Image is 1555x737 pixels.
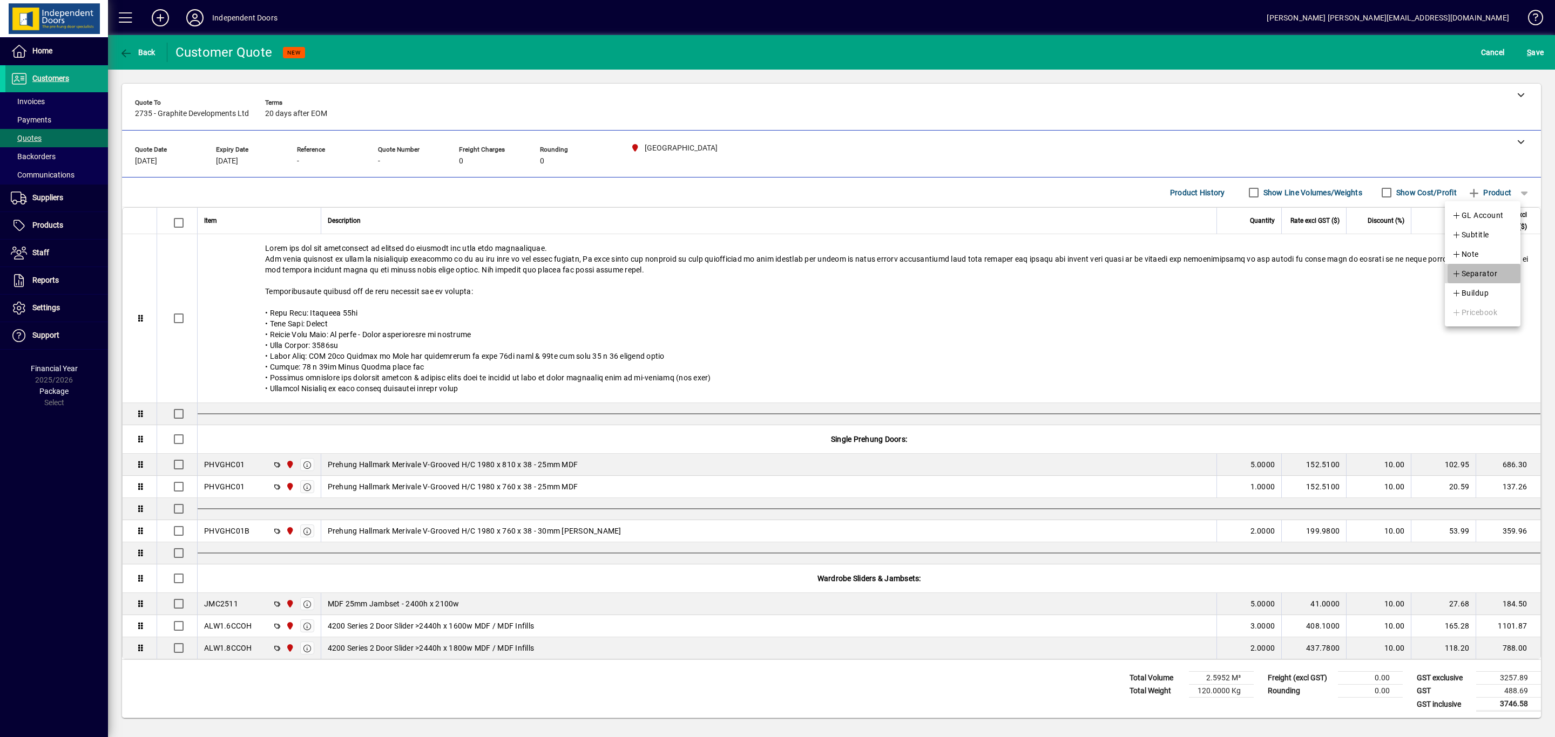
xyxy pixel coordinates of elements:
[1445,244,1520,264] button: Note
[1452,267,1497,280] span: Separator
[1452,209,1504,222] span: GL Account
[1452,248,1479,261] span: Note
[1452,306,1497,319] span: Pricebook
[1445,303,1520,322] button: Pricebook
[1445,225,1520,244] button: Subtitle
[1445,206,1520,225] button: GL Account
[1452,228,1489,241] span: Subtitle
[1452,286,1489,299] span: Buildup
[1445,264,1520,283] button: Separator
[1445,283,1520,303] button: Buildup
